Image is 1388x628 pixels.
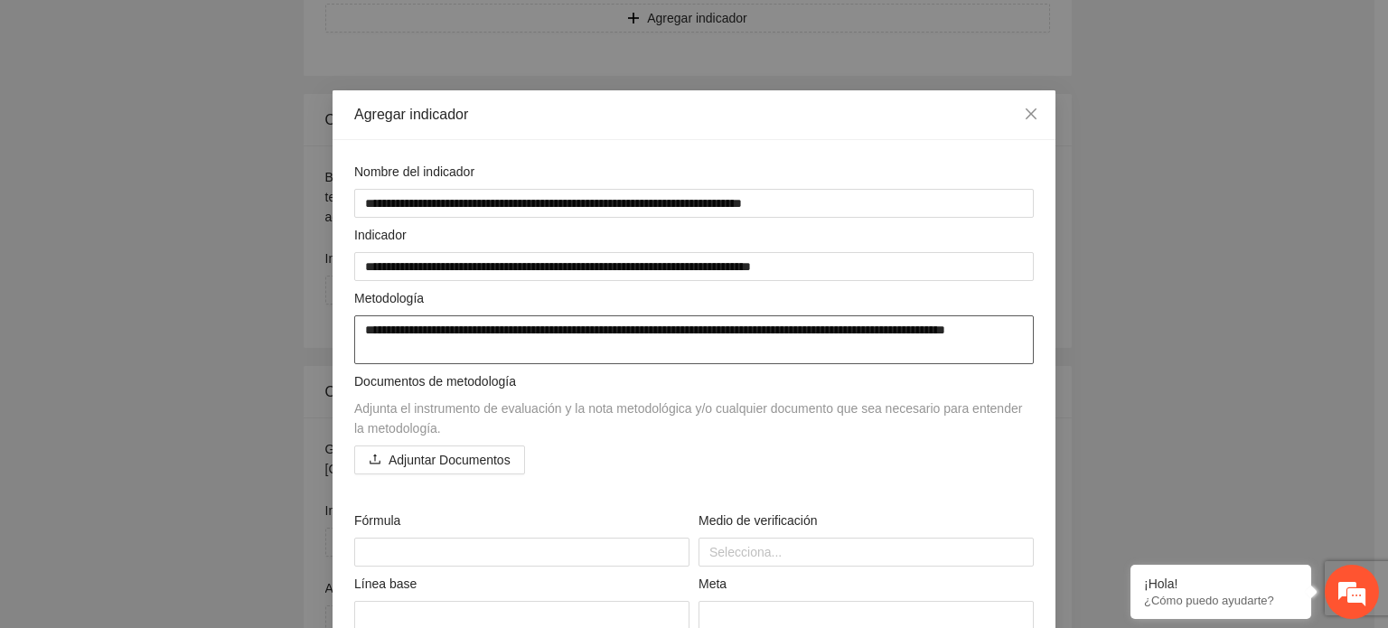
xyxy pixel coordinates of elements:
textarea: Escriba su mensaje y pulse “Intro” [9,428,344,492]
span: Estamos en línea. [105,209,249,391]
span: Línea base [354,574,424,594]
div: Minimizar ventana de chat en vivo [296,9,340,52]
span: Adjuntar Documentos [389,450,511,470]
span: uploadAdjuntar Documentos [354,453,525,467]
span: Medio de verificación [699,511,824,530]
div: Agregar indicador [354,105,1034,125]
button: uploadAdjuntar Documentos [354,445,525,474]
p: ¿Cómo puedo ayudarte? [1144,594,1298,607]
span: Metodología [354,288,431,308]
span: Meta [699,574,734,594]
div: ¡Hola! [1144,576,1298,591]
div: Chatee con nosotros ahora [94,92,304,116]
button: Close [1007,90,1055,139]
span: Indicador [354,225,413,245]
span: upload [369,453,381,467]
span: close [1024,107,1038,121]
span: Fórmula [354,511,408,530]
span: Adjunta el instrumento de evaluación y la nota metodológica y/o cualquier documento que sea neces... [354,401,1022,436]
span: Nombre del indicador [354,162,482,182]
span: Documentos de metodología [354,374,516,389]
